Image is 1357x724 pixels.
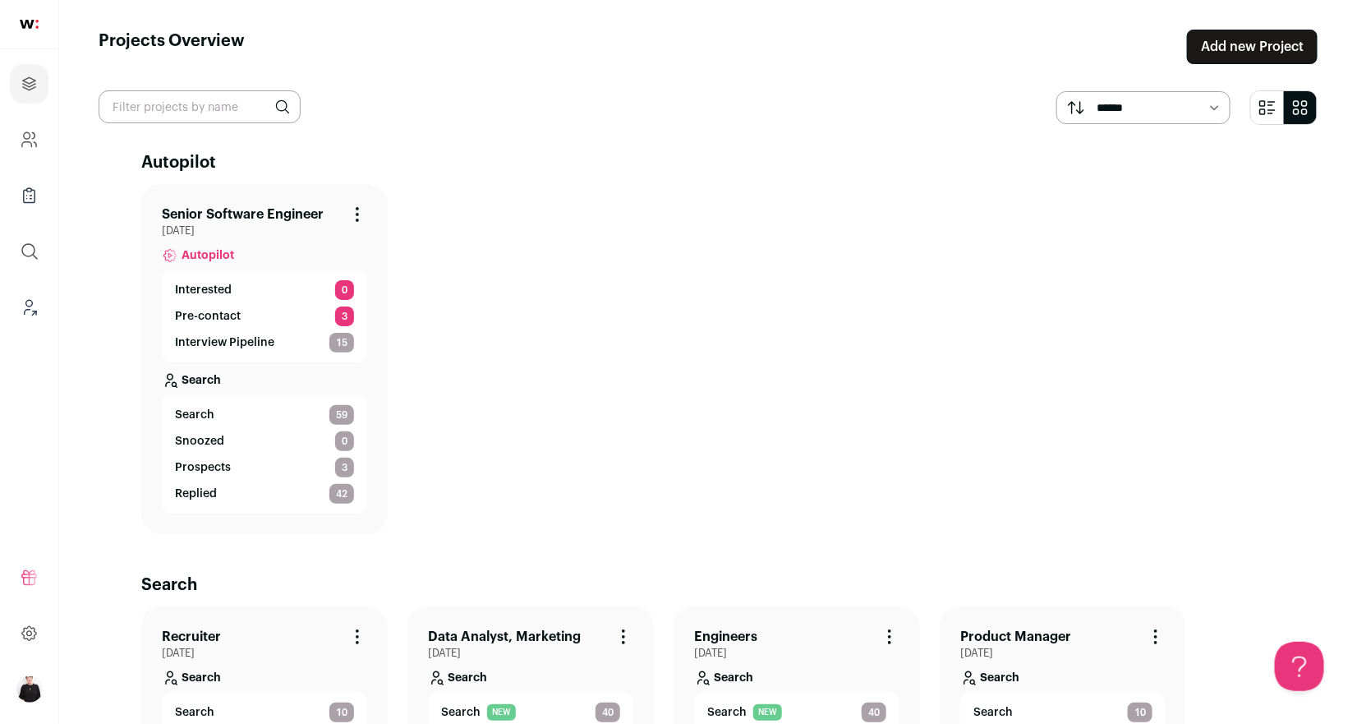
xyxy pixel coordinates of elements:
[753,704,782,721] span: NEW
[1146,627,1166,647] button: Project Actions
[162,224,367,237] span: [DATE]
[960,660,1166,693] a: Search
[175,704,214,721] span: Search
[175,333,354,353] a: Interview Pipeline 15
[175,486,217,502] p: Replied
[10,288,48,327] a: Leads (Backoffice)
[175,703,354,722] a: Search 10
[862,703,886,722] span: 40
[175,282,232,298] p: Interested
[10,176,48,215] a: Company Lists
[694,627,757,647] a: Engineers
[141,574,1275,597] h2: Search
[694,660,899,693] a: Search
[162,362,367,395] a: Search
[428,660,633,693] a: Search
[175,431,354,451] a: Snoozed 0
[182,372,221,389] p: Search
[714,670,753,686] p: Search
[596,703,620,722] span: 40
[960,647,1166,660] span: [DATE]
[175,308,241,325] p: Pre-contact
[707,704,747,721] span: Search
[175,459,231,476] p: Prospects
[162,660,367,693] a: Search
[175,405,354,425] a: Search 59
[10,120,48,159] a: Company and ATS Settings
[1128,703,1152,722] span: 10
[694,647,899,660] span: [DATE]
[175,407,214,423] span: Search
[1187,30,1318,64] a: Add new Project
[335,307,354,326] span: 3
[175,307,354,326] a: Pre-contact 3
[329,333,354,353] span: 15
[487,704,516,721] span: NEW
[347,627,367,647] button: Project Actions
[162,647,367,660] span: [DATE]
[162,205,324,224] a: Senior Software Engineer
[448,670,487,686] p: Search
[441,704,481,721] span: Search
[707,703,886,722] a: Search NEW 40
[175,334,274,351] p: Interview Pipeline
[162,627,221,647] a: Recruiter
[182,247,234,264] span: Autopilot
[141,151,1275,174] h2: Autopilot
[428,627,581,647] a: Data Analyst, Marketing
[175,484,354,504] a: Replied 42
[880,627,899,647] button: Project Actions
[16,676,43,703] img: 9240684-medium_jpg
[20,20,39,29] img: wellfound-shorthand-0d5821cbd27db2630d0214b213865d53afaa358527fdda9d0ea32b1df1b89c2c.svg
[428,647,633,660] span: [DATE]
[973,703,1152,722] a: Search 10
[162,237,367,270] a: Autopilot
[329,703,354,722] span: 10
[614,627,633,647] button: Project Actions
[441,703,620,722] a: Search NEW 40
[182,670,221,686] p: Search
[960,627,1071,647] a: Product Manager
[335,280,354,300] span: 0
[973,704,1013,721] span: Search
[329,484,354,504] span: 42
[175,458,354,477] a: Prospects 3
[335,458,354,477] span: 3
[99,30,245,64] h1: Projects Overview
[175,280,354,300] a: Interested 0
[10,64,48,104] a: Projects
[175,433,224,450] p: Snoozed
[1275,642,1324,691] iframe: Toggle Customer Support
[980,670,1019,686] p: Search
[347,205,367,224] button: Project Actions
[16,676,43,703] button: Open dropdown
[335,431,354,451] span: 0
[329,405,354,425] span: 59
[99,90,301,123] input: Filter projects by name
